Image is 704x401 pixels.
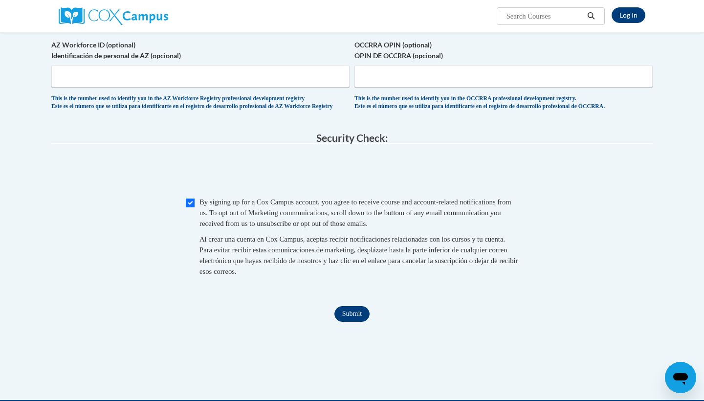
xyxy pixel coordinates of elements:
iframe: reCAPTCHA [278,154,426,192]
button: Search [584,10,598,22]
label: AZ Workforce ID (optional) Identificación de personal de AZ (opcional) [51,40,350,61]
input: Search Courses [506,10,584,22]
span: Security Check: [316,132,388,144]
div: This is the number used to identify you in the OCCRRA professional development registry. Este es ... [354,95,653,111]
a: Log In [612,7,645,23]
input: Submit [334,306,370,322]
label: OCCRRA OPIN (optional) OPIN DE OCCRRA (opcional) [354,40,653,61]
img: Cox Campus [59,7,168,25]
div: This is the number used to identify you in the AZ Workforce Registry professional development reg... [51,95,350,111]
span: Al crear una cuenta en Cox Campus, aceptas recibir notificaciones relacionadas con los cursos y t... [199,235,518,275]
iframe: Button to launch messaging window [665,362,696,393]
span: By signing up for a Cox Campus account, you agree to receive course and account-related notificat... [199,198,511,227]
